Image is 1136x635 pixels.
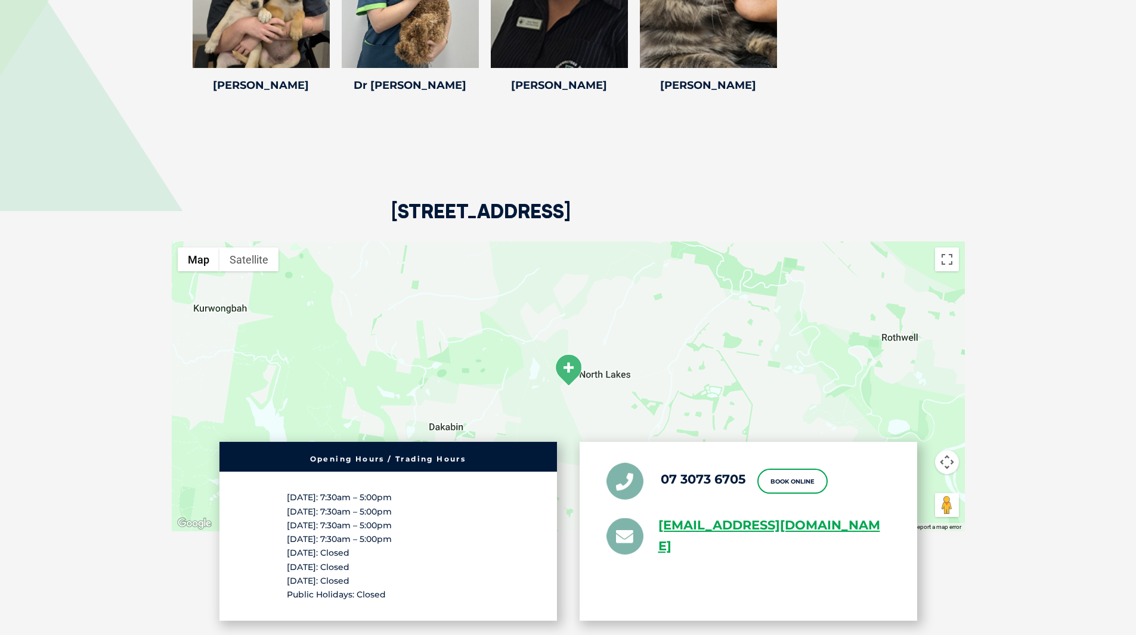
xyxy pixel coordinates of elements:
a: Book Online [757,469,828,494]
p: [DATE]: 7:30am – 5:00pm [DATE]: 7:30am – 5:00pm [DATE]: 7:30am – 5:00pm [DATE]: 7:30am – 5:00pm [... [287,491,490,602]
button: Show satellite imagery [219,247,278,271]
h4: Dr [PERSON_NAME] [342,80,479,91]
h4: [PERSON_NAME] [491,80,628,91]
button: Show street map [178,247,219,271]
button: Toggle fullscreen view [935,247,959,271]
h4: [PERSON_NAME] [640,80,777,91]
h2: [STREET_ADDRESS] [391,202,571,241]
h4: [PERSON_NAME] [193,80,330,91]
h6: Opening Hours / Trading Hours [225,456,551,463]
a: [EMAIL_ADDRESS][DOMAIN_NAME] [658,515,890,557]
a: 07 3073 6705 [661,472,746,487]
